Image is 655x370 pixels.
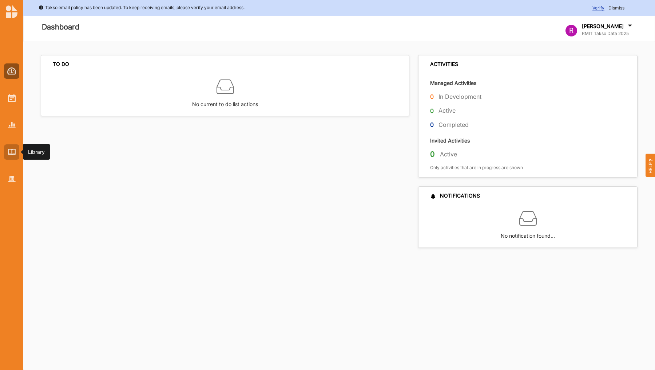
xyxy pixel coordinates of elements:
img: box [217,78,234,96]
label: Completed [438,121,469,129]
div: ACTIVITIES [430,61,458,67]
div: TO DO [53,61,69,67]
a: Organisation [4,171,19,187]
span: Dismiss [608,5,624,11]
label: 0 [430,120,434,129]
label: 0 [430,92,434,101]
img: Library [8,149,16,155]
div: R [565,25,577,36]
label: [PERSON_NAME] [582,23,624,30]
label: Dashboard [42,21,79,33]
label: Active [440,151,457,158]
label: In Development [438,93,481,101]
a: Reports [4,117,19,133]
label: Managed Activities [430,79,476,86]
label: No current to do list actions [192,96,258,108]
img: logo [6,5,17,18]
img: Activities [8,94,16,102]
img: Reports [8,122,16,128]
label: 0 [430,149,435,159]
img: box [519,210,537,227]
label: 0 [430,106,434,116]
img: Organisation [8,176,16,182]
a: Dashboard [4,63,19,79]
label: Only activities that are in progress are shown [430,165,523,171]
label: RMIT Takso Data 2025 [582,31,634,36]
label: Invited Activities [430,137,470,144]
img: Dashboard [7,67,16,75]
div: NOTIFICATIONS [430,192,480,199]
span: Verify [592,5,604,11]
a: Library [4,144,19,160]
label: No notification found… [501,227,555,240]
label: Active [438,107,456,114]
div: Library [28,148,45,156]
div: Takso email policy has been updated. To keep receiving emails, please verify your email address. [39,4,245,11]
a: Activities [4,90,19,106]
